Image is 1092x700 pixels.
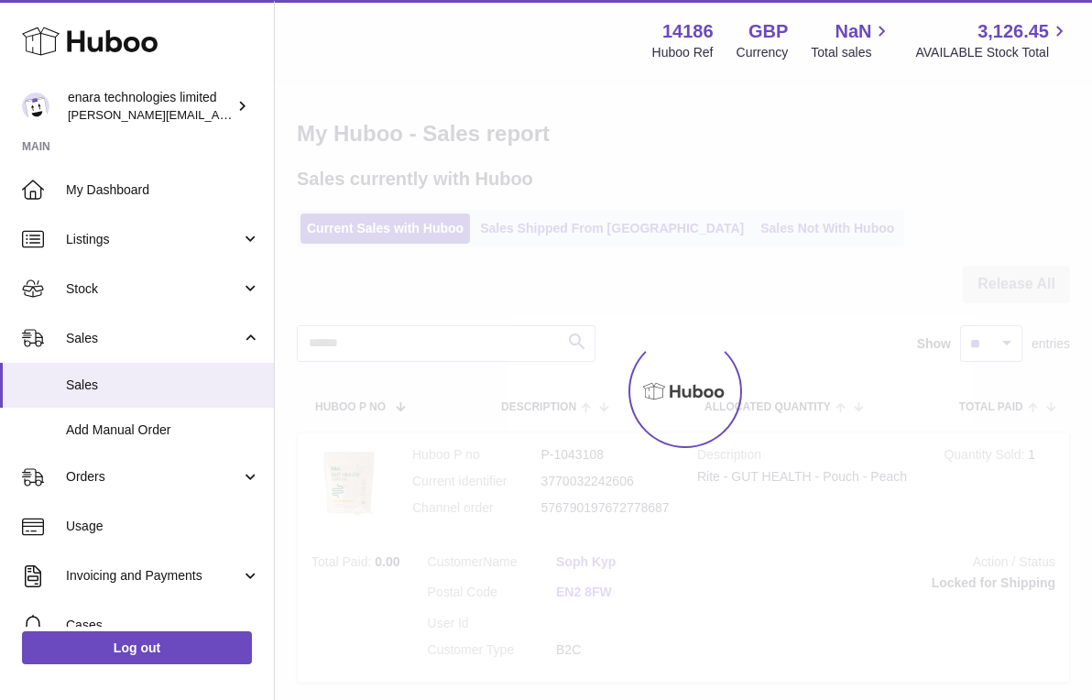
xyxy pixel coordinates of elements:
span: Sales [66,330,241,347]
span: Total sales [811,44,892,61]
span: 3,126.45 [977,19,1049,44]
span: Sales [66,377,260,394]
span: Listings [66,231,241,248]
img: Dee@enara.co [22,93,49,120]
span: My Dashboard [66,181,260,199]
strong: 14186 [662,19,714,44]
span: Usage [66,518,260,535]
a: Log out [22,631,252,664]
span: Orders [66,468,241,486]
span: Add Manual Order [66,421,260,439]
span: Cases [66,617,260,634]
div: Huboo Ref [652,44,714,61]
span: NaN [835,19,871,44]
div: Currency [737,44,789,61]
strong: GBP [748,19,788,44]
span: [PERSON_NAME][EMAIL_ADDRESS][DOMAIN_NAME] [68,107,367,122]
div: enara technologies limited [68,89,233,124]
span: Invoicing and Payments [66,567,241,585]
span: AVAILABLE Stock Total [915,44,1070,61]
span: Stock [66,280,241,298]
a: NaN Total sales [811,19,892,61]
a: 3,126.45 AVAILABLE Stock Total [915,19,1070,61]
